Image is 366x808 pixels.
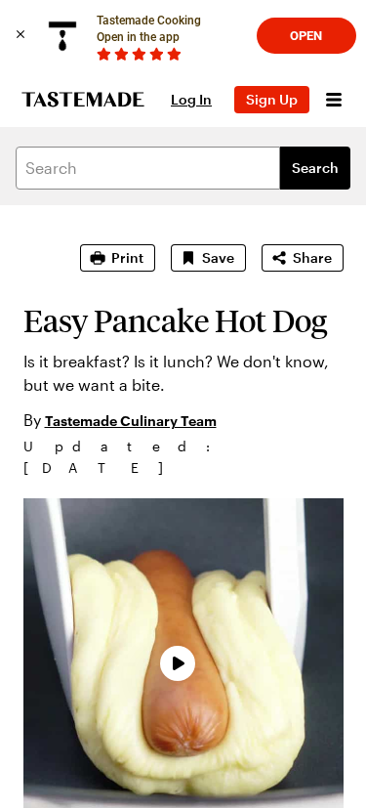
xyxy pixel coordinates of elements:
[23,408,217,432] p: By
[262,244,344,272] button: Share
[111,248,143,268] span: Print
[20,92,146,107] a: To Tastemade Home Page
[23,436,344,479] span: Updated : [DATE]
[171,244,246,272] button: Save recipe
[10,23,31,45] div: Close banner
[23,303,344,338] h1: Easy Pancake Hot Dog
[160,646,195,681] button: Play Video
[246,91,298,107] span: Sign Up
[97,30,180,44] span: Open in the app
[160,86,223,113] button: Log In
[171,91,212,107] span: Log In
[202,248,234,268] span: Save
[80,244,155,272] button: Print
[97,47,184,61] div: Rating:5 stars
[38,12,87,61] img: App logo
[292,158,339,178] span: Search
[293,248,332,268] span: Share
[234,86,309,113] button: Sign Up
[266,19,346,53] button: Open
[97,14,201,27] span: Tastemade Cooking
[45,409,217,431] a: Tastemade Culinary Team
[321,87,346,112] button: Open menu
[23,350,344,397] p: Is it breakfast? Is it lunch? We don't know, but we want a bite.
[280,147,350,190] button: filters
